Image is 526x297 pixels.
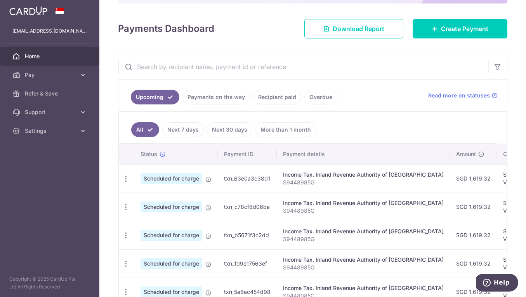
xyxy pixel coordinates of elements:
[25,71,76,79] span: Pay
[141,150,157,158] span: Status
[141,173,202,184] span: Scheduled for charge
[12,27,87,35] p: [EMAIL_ADDRESS][DOMAIN_NAME]
[333,24,384,33] span: Download Report
[283,179,444,186] p: S9448985G
[255,122,316,137] a: More than 1 month
[253,90,301,104] a: Recipient paid
[283,256,444,264] div: Income Tax. Inland Revenue Authority of [GEOGRAPHIC_DATA]
[25,108,76,116] span: Support
[218,144,277,164] th: Payment ID
[118,54,488,79] input: Search by recipient name, payment id or reference
[131,90,179,104] a: Upcoming
[428,92,490,99] span: Read more on statuses
[218,249,277,278] td: txn_fd9e17563ef
[118,22,214,36] h4: Payments Dashboard
[283,284,444,292] div: Income Tax. Inland Revenue Authority of [GEOGRAPHIC_DATA]
[304,19,403,38] a: Download Report
[450,249,497,278] td: SGD 1,619.32
[131,122,159,137] a: All
[218,193,277,221] td: txn_c78cf8d06ba
[9,6,47,16] img: CardUp
[283,228,444,235] div: Income Tax. Inland Revenue Authority of [GEOGRAPHIC_DATA]
[25,90,76,97] span: Refer & Save
[25,127,76,135] span: Settings
[283,171,444,179] div: Income Tax. Inland Revenue Authority of [GEOGRAPHIC_DATA]
[441,24,488,33] span: Create Payment
[141,230,202,241] span: Scheduled for charge
[277,144,450,164] th: Payment details
[413,19,507,38] a: Create Payment
[450,193,497,221] td: SGD 1,619.32
[182,90,250,104] a: Payments on the way
[283,235,444,243] p: S9448985G
[476,274,518,293] iframe: Opens a widget where you can find more information
[283,199,444,207] div: Income Tax. Inland Revenue Authority of [GEOGRAPHIC_DATA]
[283,207,444,215] p: S9448985G
[283,264,444,271] p: S9448985G
[162,122,204,137] a: Next 7 days
[141,258,202,269] span: Scheduled for charge
[218,221,277,249] td: txn_b5671f3c2dd
[141,201,202,212] span: Scheduled for charge
[450,164,497,193] td: SGD 1,619.32
[207,122,252,137] a: Next 30 days
[456,150,476,158] span: Amount
[304,90,337,104] a: Overdue
[25,52,76,60] span: Home
[218,164,277,193] td: txn_63e0a3c38d1
[428,92,498,99] a: Read more on statuses
[450,221,497,249] td: SGD 1,619.32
